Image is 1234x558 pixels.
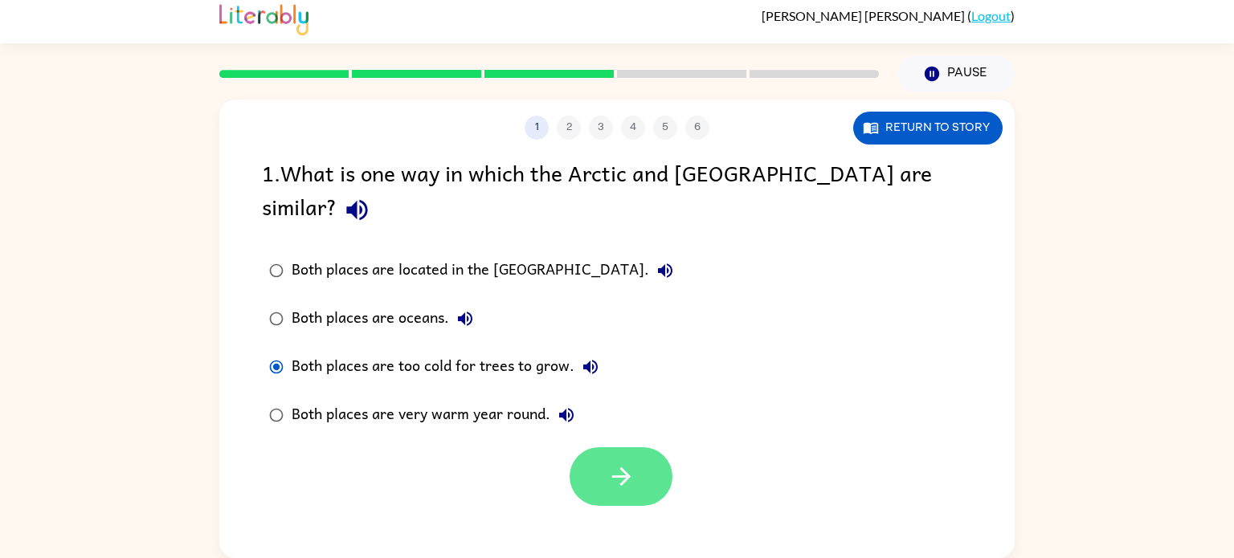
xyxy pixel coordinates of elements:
div: ( ) [762,8,1015,23]
button: 1 [525,116,549,140]
div: Both places are too cold for trees to grow. [292,351,607,383]
div: Both places are oceans. [292,303,481,335]
button: Both places are located in the [GEOGRAPHIC_DATA]. [649,255,681,287]
a: Logout [971,8,1011,23]
button: Return to story [853,112,1003,145]
span: [PERSON_NAME] [PERSON_NAME] [762,8,967,23]
div: Both places are very warm year round. [292,399,582,431]
div: 1 . What is one way in which the Arctic and [GEOGRAPHIC_DATA] are similar? [262,156,972,230]
button: Both places are very warm year round. [550,399,582,431]
button: Both places are too cold for trees to grow. [574,351,607,383]
div: Both places are located in the [GEOGRAPHIC_DATA]. [292,255,681,287]
button: Pause [898,55,1015,92]
button: Both places are oceans. [449,303,481,335]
